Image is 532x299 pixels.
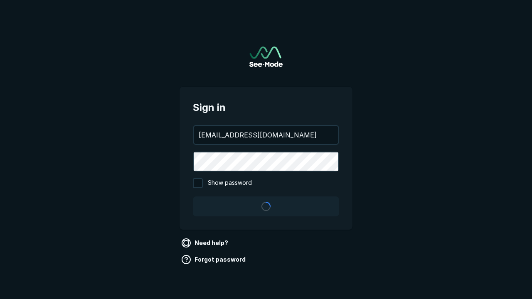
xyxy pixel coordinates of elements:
span: Show password [208,178,252,188]
a: Forgot password [180,253,249,266]
a: Go to sign in [249,47,283,67]
span: Sign in [193,100,339,115]
a: Need help? [180,236,232,250]
input: your@email.com [194,126,338,144]
img: See-Mode Logo [249,47,283,67]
